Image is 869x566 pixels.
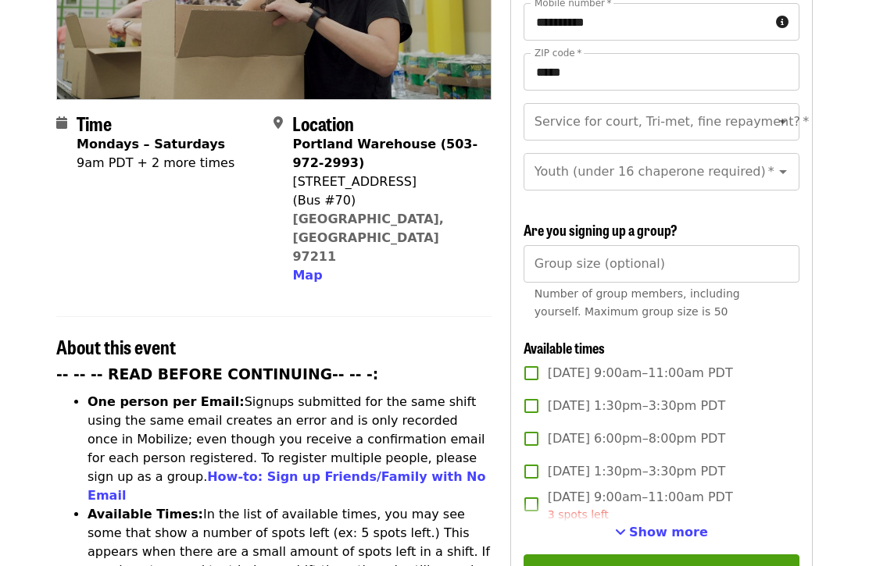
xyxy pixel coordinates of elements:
strong: -- -- -- READ BEFORE CONTINUING-- -- -: [56,367,378,383]
span: Show more [629,525,708,540]
i: calendar icon [56,116,67,131]
span: Map [292,269,322,283]
i: map-marker-alt icon [274,116,283,131]
span: [DATE] 9:00am–11:00am PDT [548,489,733,524]
span: Location [292,110,354,137]
span: Number of group members, including yourself. Maximum group size is 50 [535,288,740,319]
button: Map [292,267,322,286]
div: (Bus #70) [292,192,478,211]
span: [DATE] 9:00am–11:00am PDT [548,365,733,383]
div: [STREET_ADDRESS] [292,173,478,192]
strong: Available Times: [88,507,203,522]
a: [GEOGRAPHIC_DATA], [GEOGRAPHIC_DATA] 97211 [292,212,444,265]
span: [DATE] 6:00pm–8:00pm PDT [548,430,725,449]
span: 3 spots left [548,509,609,522]
input: ZIP code [524,54,799,91]
span: About this event [56,333,176,361]
button: See more timeslots [615,524,708,543]
li: Signups submitted for the same shift using the same email creates an error and is only recorded o... [88,393,492,506]
span: Time [77,110,112,137]
strong: Portland Warehouse (503-972-2993) [292,137,477,171]
strong: One person per Email: [88,395,245,410]
i: circle-info icon [776,16,789,30]
label: ZIP code [535,49,581,59]
button: Open [772,112,794,133]
span: [DATE] 1:30pm–3:30pm PDT [548,397,725,416]
input: Mobile number [524,4,770,41]
span: Are you signing up a group? [524,220,678,240]
div: 9am PDT + 2 more times [77,155,234,173]
input: [object Object] [524,246,799,283]
span: [DATE] 1:30pm–3:30pm PDT [548,463,725,482]
strong: Mondays – Saturdays [77,137,225,152]
button: Open [772,162,794,183]
a: How-to: Sign up Friends/Family with No Email [88,470,486,504]
span: Available times [524,338,605,358]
